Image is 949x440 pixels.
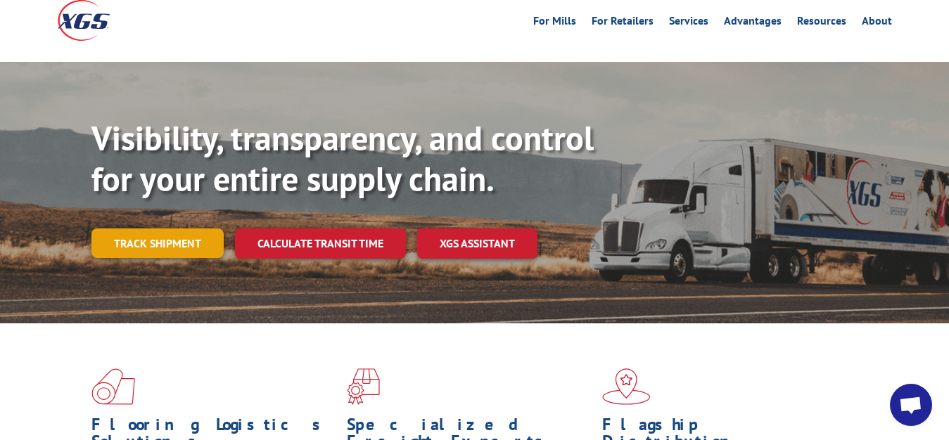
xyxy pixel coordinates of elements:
[602,368,651,405] img: xgs-icon-flagship-distribution-model-red
[91,228,224,258] a: Track shipment
[533,15,576,31] a: For Mills
[235,228,406,259] a: Calculate transit time
[417,228,537,259] a: XGS ASSISTANT
[91,368,135,405] img: xgs-icon-total-supply-chain-intelligence-red
[890,384,932,426] div: Open chat
[91,116,594,200] b: Visibility, transparency, and control for your entire supply chain.
[862,15,892,31] a: About
[724,15,782,31] a: Advantages
[669,15,708,31] a: Services
[592,15,654,31] a: For Retailers
[347,368,380,405] img: xgs-icon-focused-on-flooring-red
[797,15,846,31] a: Resources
